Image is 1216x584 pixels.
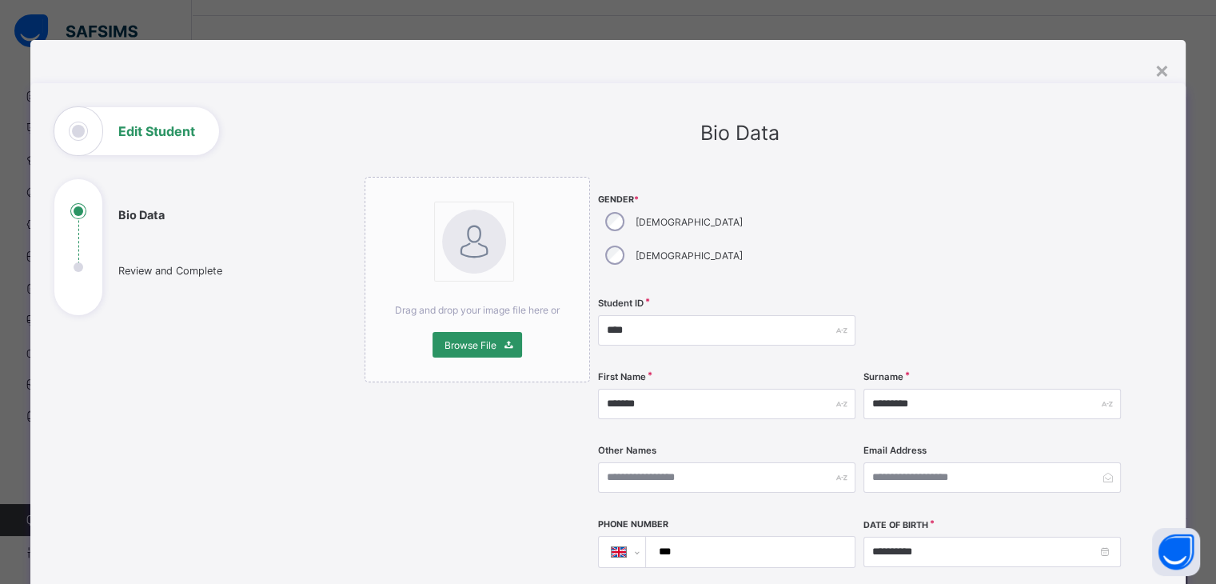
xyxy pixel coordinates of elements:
label: Student ID [598,298,644,309]
button: Open asap [1152,528,1200,576]
img: bannerImage [442,210,506,274]
h1: Edit Student [118,125,195,138]
label: Email Address [863,445,927,456]
div: bannerImageDrag and drop your image file here orBrowse File [365,177,590,382]
label: Date of Birth [863,520,928,530]
label: First Name [598,371,646,382]
span: Gender [598,194,855,205]
label: Other Names [598,445,656,456]
span: Bio Data [700,121,779,145]
span: Browse File [445,339,496,351]
div: × [1154,56,1170,83]
label: Phone Number [598,519,668,530]
label: Surname [863,371,903,382]
span: Drag and drop your image file here or [395,304,560,316]
label: [DEMOGRAPHIC_DATA] [636,250,743,262]
label: [DEMOGRAPHIC_DATA] [636,216,743,228]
